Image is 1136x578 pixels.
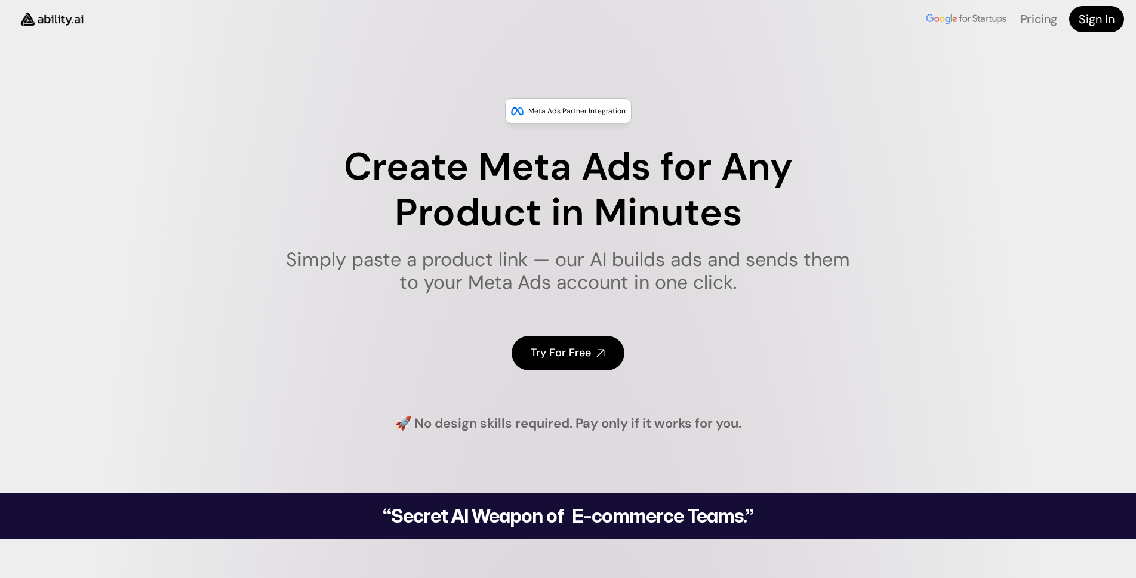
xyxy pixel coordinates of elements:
[278,144,858,236] h1: Create Meta Ads for Any Product in Minutes
[1069,6,1124,32] a: Sign In
[352,506,784,526] h2: “Secret AI Weapon of E-commerce Teams.”
[278,248,858,294] h1: Simply paste a product link — our AI builds ads and sends them to your Meta Ads account in one cl...
[1079,11,1115,27] h4: Sign In
[531,345,591,360] h4: Try For Free
[512,336,624,370] a: Try For Free
[528,105,626,117] p: Meta Ads Partner Integration
[1020,11,1057,27] a: Pricing
[395,415,741,433] h4: 🚀 No design skills required. Pay only if it works for you.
